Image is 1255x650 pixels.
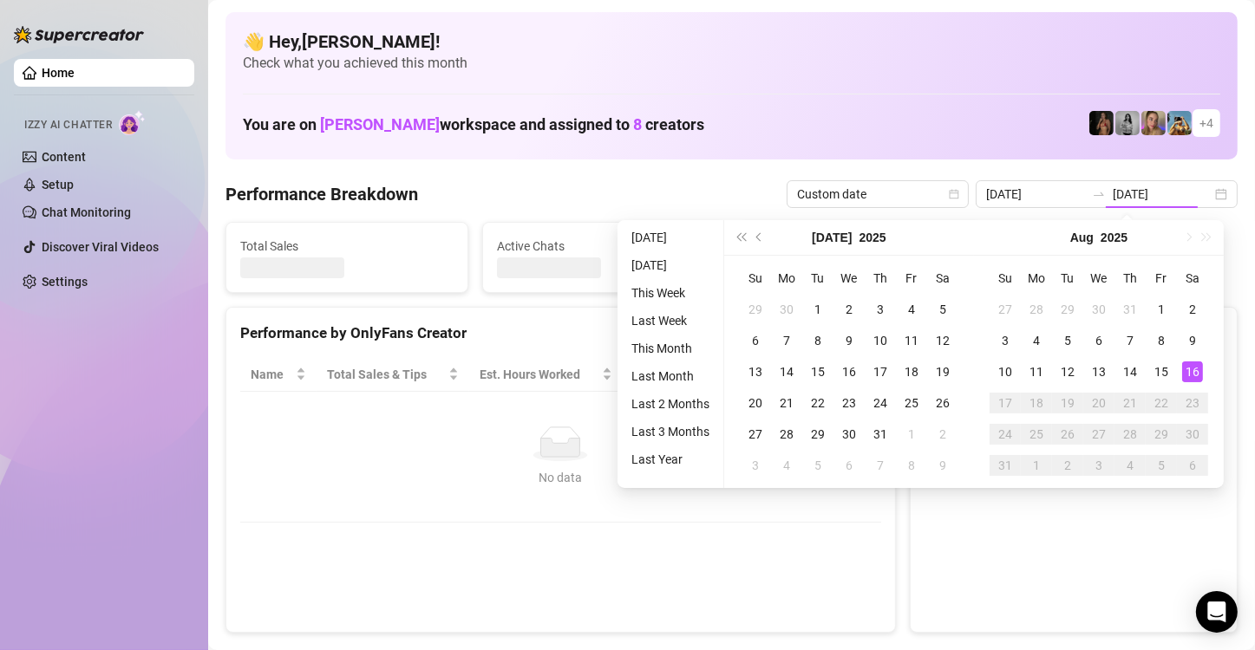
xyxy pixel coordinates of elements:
span: Check what you achieved this month [243,54,1220,73]
a: Home [42,66,75,80]
th: Chat Conversion [738,358,880,392]
span: to [1092,187,1106,201]
a: Settings [42,275,88,289]
a: Setup [42,178,74,192]
a: Discover Viral Videos [42,240,159,254]
img: logo-BBDzfeDw.svg [14,26,144,43]
th: Name [240,358,317,392]
span: Messages Sent [754,237,967,256]
span: 8 [633,115,642,133]
div: Open Intercom Messenger [1196,591,1238,633]
span: Izzy AI Chatter [24,117,112,133]
h4: 👋 Hey, [PERSON_NAME] ! [243,29,1220,54]
input: Start date [986,185,1085,204]
span: Total Sales & Tips [327,365,445,384]
input: End date [1113,185,1212,204]
a: Chat Monitoring [42,205,131,219]
span: swap-right [1092,187,1106,201]
span: Custom date [797,181,958,207]
img: A [1115,111,1140,135]
div: No data [258,468,864,487]
a: Content [42,150,86,164]
span: Name [251,365,292,384]
span: Sales / Hour [633,365,715,384]
div: Performance by OnlyFans Creator [240,322,881,345]
h4: Performance Breakdown [226,182,418,206]
span: + 4 [1199,114,1213,133]
img: Babydanix [1167,111,1192,135]
th: Sales / Hour [623,358,739,392]
img: AI Chatter [119,110,146,135]
span: Active Chats [497,237,710,256]
div: Est. Hours Worked [480,365,598,384]
img: Cherry [1141,111,1166,135]
th: Total Sales & Tips [317,358,469,392]
img: the_bohema [1089,111,1114,135]
div: Sales by OnlyFans Creator [925,322,1223,345]
span: [PERSON_NAME] [320,115,440,133]
span: Chat Conversion [748,365,856,384]
span: Total Sales [240,237,454,256]
h1: You are on workspace and assigned to creators [243,115,704,134]
span: calendar [949,189,959,199]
